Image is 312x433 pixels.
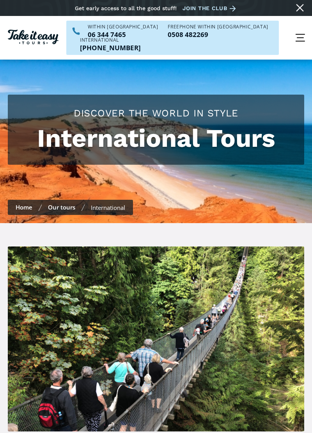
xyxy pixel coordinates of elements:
a: Call us outside of NZ on +6463447465 [80,44,141,51]
nav: breadcrumbs [8,200,133,215]
div: Freephone WITHIN [GEOGRAPHIC_DATA] [168,25,268,29]
h1: International Tours [16,124,296,153]
div: International [91,204,125,211]
a: Home [16,203,32,211]
a: Call us freephone within NZ on 0508482269 [168,31,268,38]
div: International [80,38,141,42]
div: WITHIN [GEOGRAPHIC_DATA] [88,25,158,29]
div: menu [289,26,312,49]
p: [PHONE_NUMBER] [80,44,141,51]
a: Our tours [48,203,75,211]
a: Join the club [183,4,239,13]
a: Homepage [8,28,58,48]
p: 06 344 7465 [88,31,158,38]
div: Get early access to all the good stuff! [75,5,177,11]
a: Call us within NZ on 063447465 [88,31,158,38]
h2: Discover the world in style [16,106,296,120]
a: Close message [294,2,306,14]
img: Take it easy Tours logo [8,30,58,44]
p: 0508 482269 [168,31,268,38]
